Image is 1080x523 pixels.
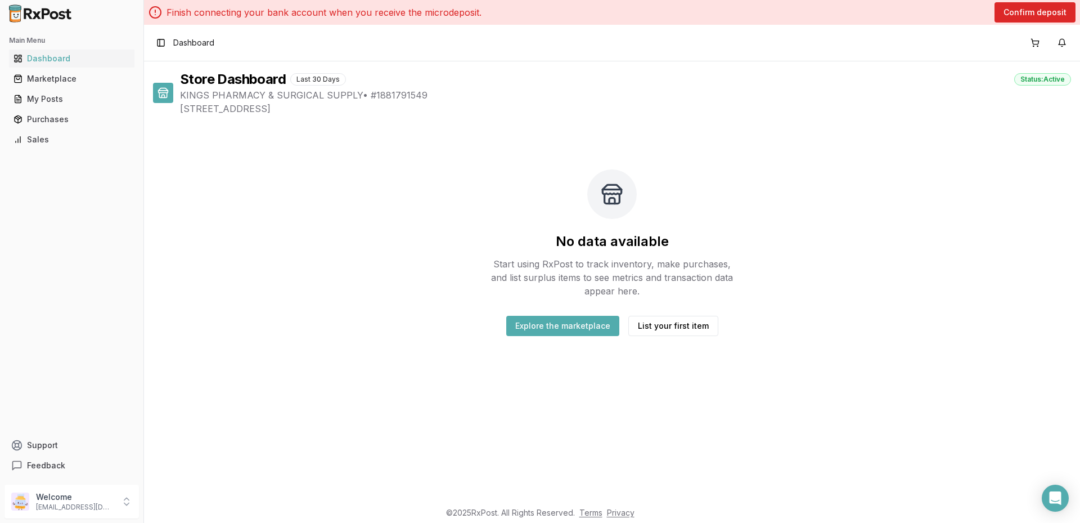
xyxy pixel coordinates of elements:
[36,503,114,512] p: [EMAIL_ADDRESS][DOMAIN_NAME]
[13,93,130,105] div: My Posts
[13,53,130,64] div: Dashboard
[173,37,214,48] span: Dashboard
[13,134,130,145] div: Sales
[11,493,29,511] img: User avatar
[290,73,346,86] div: Last 30 Days
[36,491,114,503] p: Welcome
[579,508,602,517] a: Terms
[4,5,76,23] img: RxPost Logo
[994,2,1075,23] button: Confirm deposit
[180,70,286,88] h1: Store Dashboard
[1042,485,1069,512] div: Open Intercom Messenger
[173,37,214,48] nav: breadcrumb
[4,131,139,149] button: Sales
[486,257,738,298] p: Start using RxPost to track inventory, make purchases, and list surplus items to see metrics and ...
[180,88,1071,102] span: KINGS PHARMACY & SURGICAL SUPPLY • # 1881791549
[13,73,130,84] div: Marketplace
[9,48,134,69] a: Dashboard
[9,129,134,150] a: Sales
[4,110,139,128] button: Purchases
[506,316,619,336] button: Explore the marketplace
[4,70,139,88] button: Marketplace
[9,69,134,89] a: Marketplace
[628,316,718,336] button: List your first item
[556,233,669,251] h2: No data available
[4,50,139,68] button: Dashboard
[9,36,134,45] h2: Main Menu
[4,435,139,455] button: Support
[27,460,65,471] span: Feedback
[607,508,634,517] a: Privacy
[180,102,1071,115] span: [STREET_ADDRESS]
[13,114,130,125] div: Purchases
[4,90,139,108] button: My Posts
[166,6,481,19] p: Finish connecting your bank account when you receive the microdeposit.
[4,455,139,476] button: Feedback
[1014,73,1071,86] div: Status: Active
[9,89,134,109] a: My Posts
[9,109,134,129] a: Purchases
